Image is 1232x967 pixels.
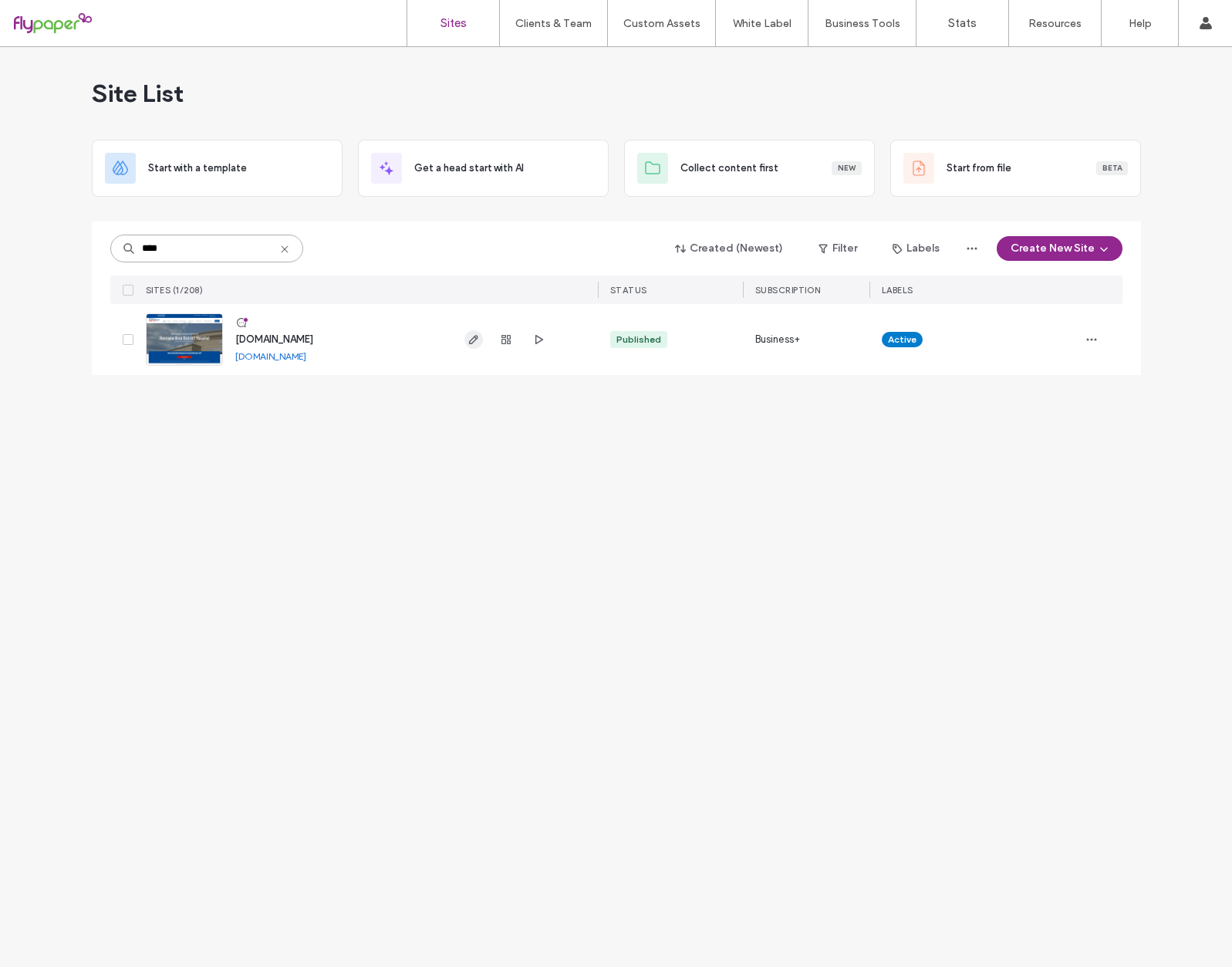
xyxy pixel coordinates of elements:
[35,11,67,25] span: Help
[832,161,862,175] div: New
[803,236,873,261] button: Filter
[1129,17,1152,30] label: Help
[947,161,1011,176] span: Start from file
[610,285,647,296] span: STATUS
[1028,17,1082,30] label: Resources
[235,333,313,345] a: [DOMAIN_NAME]
[882,285,913,296] span: LABELS
[1096,161,1128,175] div: Beta
[440,16,467,30] label: Sites
[662,236,797,261] button: Created (Newest)
[414,161,524,176] span: Get a head start with AI
[92,78,184,109] span: Site List
[755,285,821,296] span: SUBSCRIPTION
[624,140,875,197] div: Collect content firstNew
[623,17,700,30] label: Custom Assets
[515,17,592,30] label: Clients & Team
[948,16,977,30] label: Stats
[235,350,306,362] a: [DOMAIN_NAME]
[680,161,778,176] span: Collect content first
[825,17,900,30] label: Business Tools
[148,161,247,176] span: Start with a template
[146,285,204,296] span: SITES (1/208)
[879,236,954,261] button: Labels
[755,332,801,347] span: Business+
[616,333,661,347] div: Published
[888,333,916,347] span: Active
[358,140,609,197] div: Get a head start with AI
[92,140,343,197] div: Start with a template
[890,140,1141,197] div: Start from fileBeta
[997,236,1122,261] button: Create New Site
[733,17,792,30] label: White Label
